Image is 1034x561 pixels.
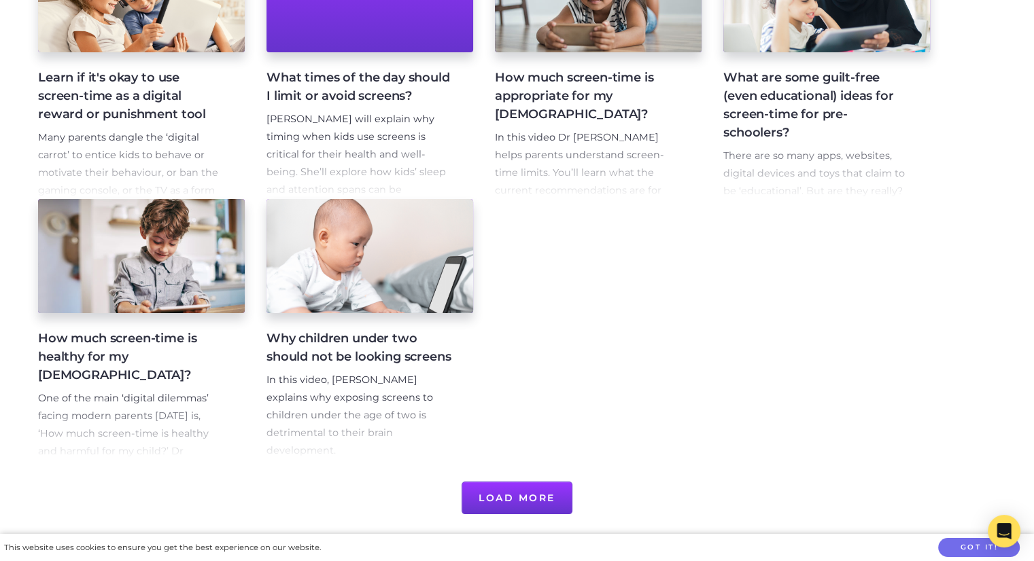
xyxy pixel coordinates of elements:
h4: What are some guilt-free (even educational) ideas for screen-time for pre-schoolers? [723,69,908,142]
h4: How much screen-time is appropriate for my [DEMOGRAPHIC_DATA]? [495,69,680,124]
a: How much screen-time is healthy for my [DEMOGRAPHIC_DATA]? One of the main ‘digital dilemmas’ fac... [38,199,245,460]
h4: Why children under two should not be looking screens [266,329,451,366]
p: Many parents dangle the ‘digital carrot’ to entice kids to behave or motivate their behaviour, or... [38,129,223,429]
button: Got it! [938,538,1020,558]
h4: What times of the day should I limit or avoid screens? [266,69,451,105]
h4: Learn if it's okay to use screen-time as a digital reward or punishment tool [38,69,223,124]
p: [PERSON_NAME] will explain why timing when kids use screens is critical for their health and well... [266,111,451,375]
button: Load More [462,482,572,514]
span: In this video, [PERSON_NAME] explains why exposing screens to children under the age of two is de... [266,374,433,456]
a: Why children under two should not be looking screens In this video, [PERSON_NAME] explains why ex... [266,199,473,460]
p: There are so many apps, websites, digital devices and toys that claim to be ‘educational’. But ar... [723,147,908,429]
div: Open Intercom Messenger [988,515,1020,547]
div: This website uses cookies to ensure you get the best experience on our website. [4,541,321,555]
p: In this video Dr [PERSON_NAME] helps parents understand screen-time limits. You’ll learn what the... [495,129,680,411]
h4: How much screen-time is healthy for my [DEMOGRAPHIC_DATA]? [38,329,223,384]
